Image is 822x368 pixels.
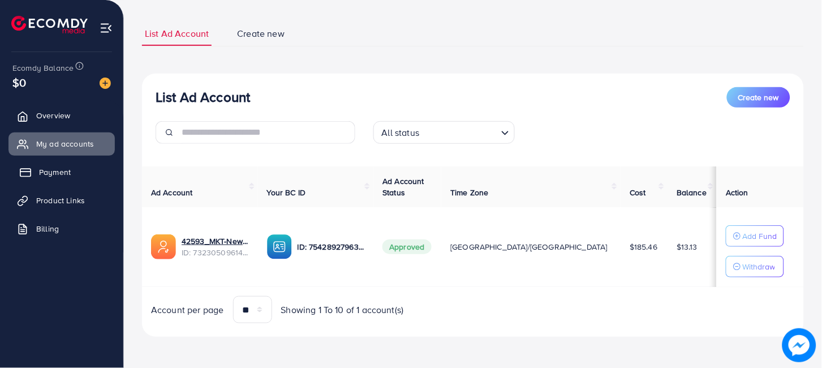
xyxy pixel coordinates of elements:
span: $0 [12,74,26,91]
span: Time Zone [450,187,488,198]
input: Search for option [423,122,496,141]
span: Billing [36,223,59,234]
span: List Ad Account [145,27,209,40]
a: My ad accounts [8,132,115,155]
img: ic-ba-acc.ded83a64.svg [267,234,292,259]
span: Payment [39,166,71,178]
p: Add Fund [742,229,777,243]
h3: List Ad Account [156,89,250,105]
img: ic-ads-acc.e4c84228.svg [151,234,176,259]
span: Overview [36,110,70,121]
a: Overview [8,104,115,127]
span: Create new [738,92,779,103]
span: $185.46 [630,241,657,253]
a: Payment [8,161,115,183]
span: Cost [630,187,646,198]
span: $13.13 [677,241,698,253]
span: Balance [677,187,707,198]
span: All status [380,125,422,141]
span: Action [726,187,748,198]
button: Withdraw [726,256,784,277]
img: image [782,328,816,362]
p: ID: 7542892796370649089 [298,240,365,254]
p: Withdraw [742,260,775,273]
span: Your BC ID [267,187,306,198]
span: Ecomdy Balance [12,62,74,74]
span: Create new [237,27,285,40]
button: Add Fund [726,225,784,247]
img: image [100,78,111,89]
span: [GEOGRAPHIC_DATA]/[GEOGRAPHIC_DATA] [450,241,608,253]
div: <span class='underline'>42593_MKT-New_1705030690861</span></br>7323050961424007170 [182,236,249,259]
span: Product Links [36,195,85,206]
div: Search for option [373,121,515,144]
span: Showing 1 To 10 of 1 account(s) [281,303,404,316]
a: Billing [8,217,115,240]
a: 42593_MKT-New_1705030690861 [182,236,249,247]
img: menu [100,22,113,35]
span: Approved [382,239,431,254]
span: ID: 7323050961424007170 [182,247,249,258]
button: Create new [727,87,790,108]
span: Account per page [151,303,224,316]
img: logo [11,16,88,33]
span: My ad accounts [36,138,94,149]
a: Product Links [8,189,115,212]
span: Ad Account Status [382,176,424,198]
span: Ad Account [151,187,193,198]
